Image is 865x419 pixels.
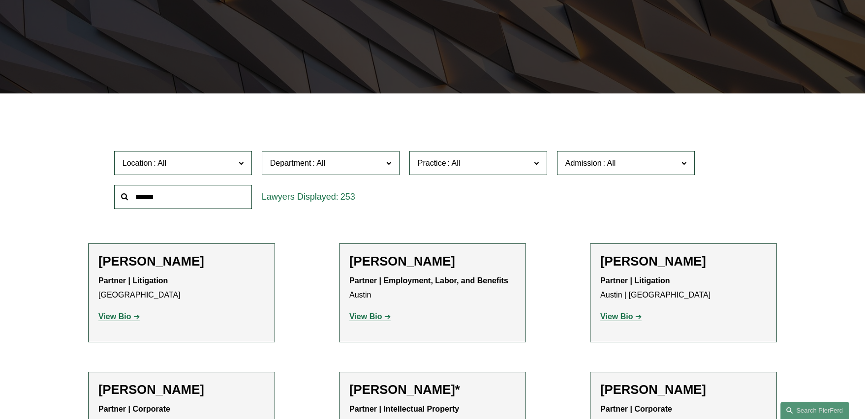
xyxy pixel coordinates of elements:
[349,276,508,285] strong: Partner | Employment, Labor, and Benefits
[349,254,516,269] h2: [PERSON_NAME]
[349,405,459,413] strong: Partner | Intellectual Property
[600,382,767,397] h2: [PERSON_NAME]
[349,274,516,302] p: Austin
[600,276,670,285] strong: Partner | Litigation
[600,312,633,321] strong: View Bio
[98,405,170,413] strong: Partner | Corporate
[349,382,516,397] h2: [PERSON_NAME]*
[98,276,168,285] strong: Partner | Litigation
[98,312,131,321] strong: View Bio
[98,382,265,397] h2: [PERSON_NAME]
[123,159,153,167] span: Location
[418,159,446,167] span: Practice
[98,312,140,321] a: View Bio
[98,254,265,269] h2: [PERSON_NAME]
[340,192,355,202] span: 253
[270,159,311,167] span: Department
[600,405,672,413] strong: Partner | Corporate
[349,312,382,321] strong: View Bio
[600,312,642,321] a: View Bio
[565,159,602,167] span: Admission
[600,254,767,269] h2: [PERSON_NAME]
[98,274,265,302] p: [GEOGRAPHIC_DATA]
[780,402,849,419] a: Search this site
[349,312,391,321] a: View Bio
[600,274,767,302] p: Austin | [GEOGRAPHIC_DATA]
